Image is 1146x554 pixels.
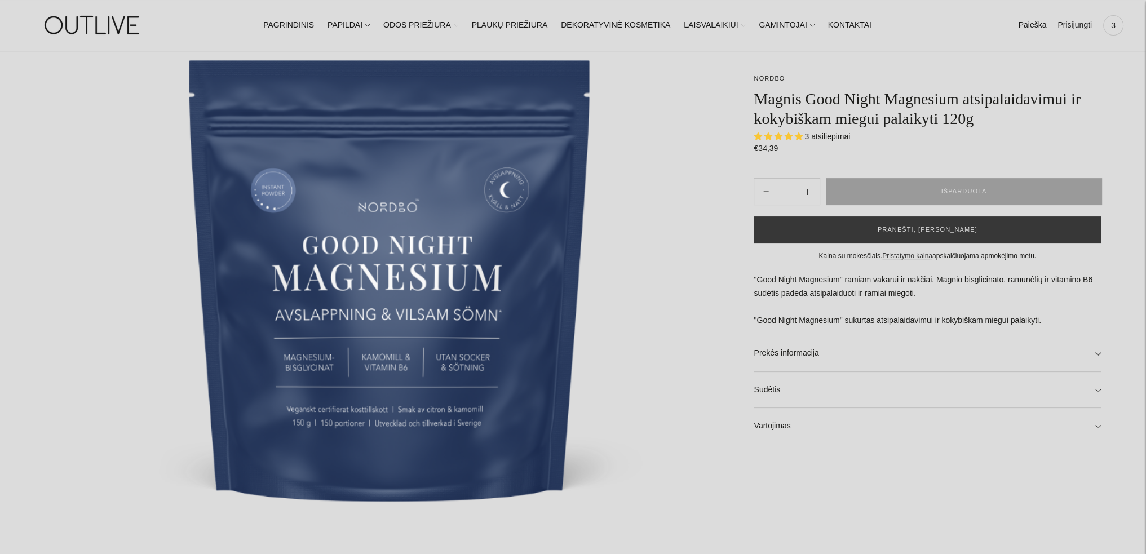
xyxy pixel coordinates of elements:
[1105,17,1121,33] span: 3
[383,13,458,38] a: ODOS PRIEŽIŪRA
[754,335,1101,371] a: Prekės informacija
[804,132,850,141] span: 3 atsiliepimai
[684,13,745,38] a: LAISVALAIKIUI
[1103,13,1123,38] a: 3
[754,178,778,205] button: Add product quantity
[778,184,795,200] input: Product quantity
[754,372,1101,408] a: Sudėtis
[754,89,1101,128] h1: Magnis Good Night Magnesium atsipalaidavimui ir kokybiškam miegui palaikyti 120g
[263,13,314,38] a: PAGRINDINIS
[828,13,871,38] a: KONTAKTAI
[754,144,778,153] span: €34,39
[754,216,1101,243] button: PRANEŠTI, [PERSON_NAME]
[561,13,670,38] a: DEKORATYVINĖ KOSMETIKA
[754,132,804,141] span: 5.00 stars
[941,186,986,197] span: IŠPARDUOTA
[1057,13,1092,38] a: Prisijungti
[754,273,1101,327] p: "Good Night Magnesium" ramiam vakarui ir nakčiai. Magnio bisglicinato, ramunėlių ir vitamino B6 s...
[754,250,1101,262] div: Kaina su mokesčiais. apskaičiuojama apmokėjimo metu.
[826,178,1102,205] button: IŠPARDUOTA
[23,6,163,45] img: OUTLIVE
[882,252,932,260] a: Pristatymo kaina
[795,178,820,205] button: Subtract product quantity
[754,75,785,82] a: NORDBO
[754,408,1101,444] a: Vartojimas
[472,13,548,38] a: PLAUKŲ PRIEŽIŪRA
[759,13,814,38] a: GAMINTOJAI
[328,13,370,38] a: PAPILDAI
[1018,13,1046,38] a: Paieška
